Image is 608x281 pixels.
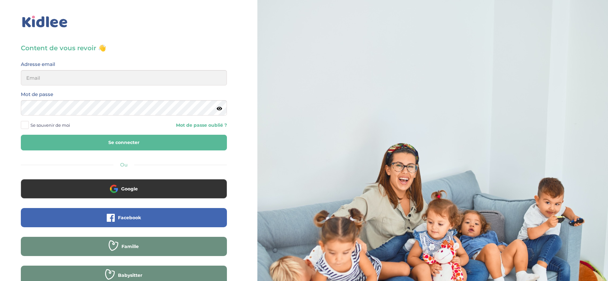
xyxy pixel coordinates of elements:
[118,214,141,221] span: Facebook
[21,219,227,225] a: Facebook
[21,237,227,256] button: Famille
[21,208,227,227] button: Facebook
[120,162,128,168] span: Ou
[121,186,138,192] span: Google
[118,272,142,278] span: Babysitter
[21,14,69,29] img: logo_kidlee_bleu
[21,248,227,254] a: Famille
[21,60,55,68] label: Adresse email
[21,90,53,99] label: Mot de passe
[21,135,227,150] button: Se connecter
[121,243,139,250] span: Famille
[21,70,227,85] input: Email
[21,179,227,198] button: Google
[107,214,115,222] img: facebook.png
[30,121,70,129] span: Se souvenir de moi
[21,44,227,52] h3: Content de vous revoir 👋
[129,122,227,128] a: Mot de passe oublié ?
[21,190,227,196] a: Google
[110,185,118,193] img: google.png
